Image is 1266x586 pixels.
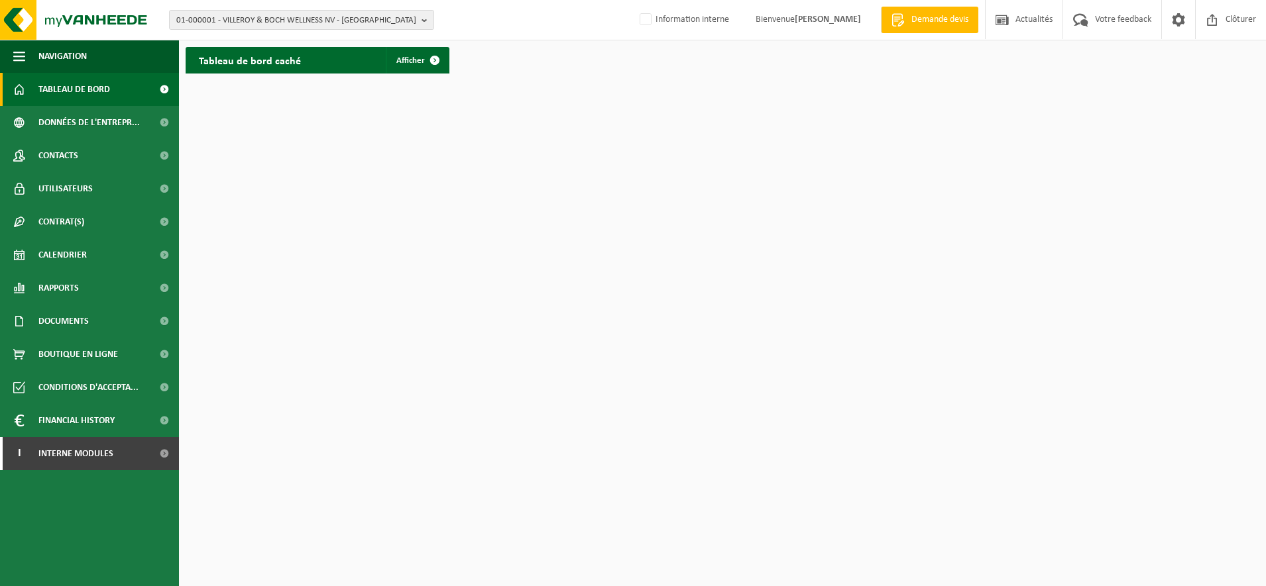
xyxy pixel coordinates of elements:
[38,404,115,437] span: Financial History
[38,271,79,305] span: Rapports
[38,238,87,271] span: Calendrier
[38,437,113,470] span: Interne modules
[637,10,729,30] label: Information interne
[13,437,25,470] span: I
[38,172,93,205] span: Utilisateurs
[176,11,416,30] span: 01-000001 - VILLEROY & BOCH WELLNESS NV - [GEOGRAPHIC_DATA]
[38,106,140,139] span: Données de l'entrepr...
[169,10,434,30] button: 01-000001 - VILLEROY & BOCH WELLNESS NV - [GEOGRAPHIC_DATA]
[38,139,78,172] span: Contacts
[881,7,978,33] a: Demande devis
[38,338,118,371] span: Boutique en ligne
[38,305,89,338] span: Documents
[38,371,139,404] span: Conditions d'accepta...
[795,15,861,24] strong: [PERSON_NAME]
[396,56,425,65] span: Afficher
[386,47,448,73] a: Afficher
[38,40,87,73] span: Navigation
[186,47,314,73] h2: Tableau de bord caché
[38,205,84,238] span: Contrat(s)
[908,13,972,26] span: Demande devis
[38,73,110,106] span: Tableau de bord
